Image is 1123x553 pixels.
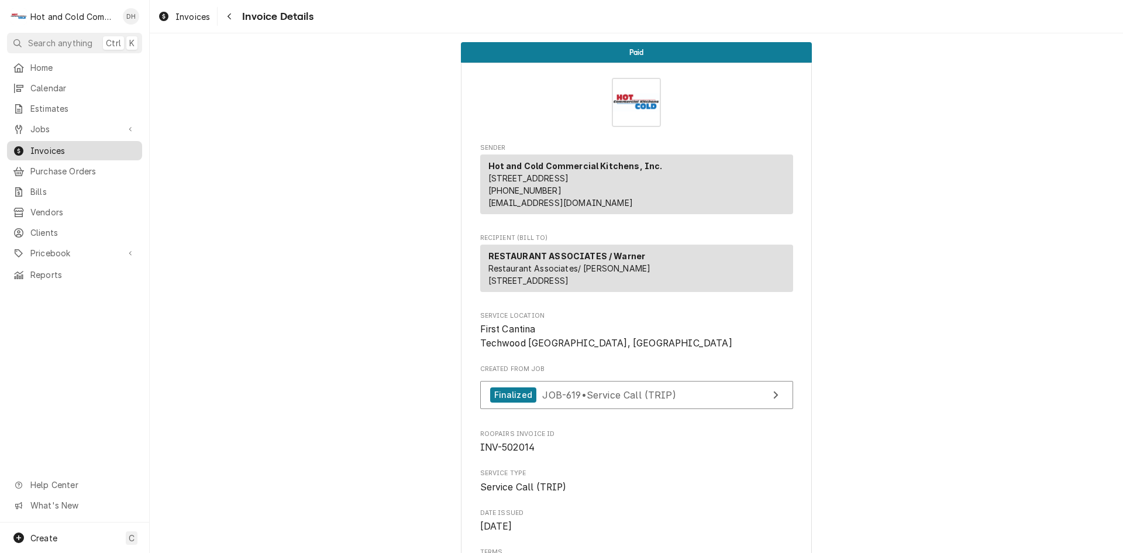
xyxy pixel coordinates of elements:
[480,143,793,219] div: Invoice Sender
[11,8,27,25] div: Hot and Cold Commercial Kitchens, Inc.'s Avatar
[480,311,793,351] div: Service Location
[11,8,27,25] div: H
[629,49,644,56] span: Paid
[480,480,793,494] span: Service Type
[123,8,139,25] div: DH
[488,263,651,286] span: Restaurant Associates/ [PERSON_NAME] [STREET_ADDRESS]
[153,7,215,26] a: Invoices
[488,173,569,183] span: [STREET_ADDRESS]
[30,11,116,23] div: Hot and Cold Commercial Kitchens, Inc.
[30,479,135,491] span: Help Center
[175,11,210,23] span: Invoices
[28,37,92,49] span: Search anything
[612,78,661,127] img: Logo
[542,389,676,400] span: JOB-619 • Service Call (TRIP)
[480,365,793,415] div: Created From Job
[7,162,142,181] a: Purchase Orders
[106,37,121,49] span: Ctrl
[7,141,142,160] a: Invoices
[480,233,793,243] span: Recipient (Bill To)
[7,78,142,98] a: Calendar
[7,223,142,242] a: Clients
[30,226,136,239] span: Clients
[7,475,142,494] a: Go to Help Center
[480,430,793,455] div: Roopairs Invoice ID
[7,99,142,118] a: Estimates
[30,206,136,218] span: Vendors
[480,430,793,439] span: Roopairs Invoice ID
[490,387,536,403] div: Finalized
[480,233,793,297] div: Invoice Recipient
[7,243,142,263] a: Go to Pricebook
[480,441,793,455] span: Roopairs Invoice ID
[220,7,239,26] button: Navigate back
[480,469,793,478] span: Service Type
[480,154,793,219] div: Sender
[7,58,142,77] a: Home
[488,186,561,195] a: [PHONE_NUMBER]
[480,521,512,532] span: [DATE]
[7,33,142,53] button: Search anythingCtrlK
[480,324,732,349] span: First Cantina Techwood [GEOGRAPHIC_DATA], [GEOGRAPHIC_DATA]
[30,499,135,511] span: What's New
[480,245,793,297] div: Recipient (Bill To)
[480,442,535,453] span: INV-502014
[30,82,136,94] span: Calendar
[30,165,136,177] span: Purchase Orders
[30,145,136,157] span: Invoices
[480,154,793,214] div: Sender
[480,520,793,534] span: Date Issued
[239,9,313,25] span: Invoice Details
[7,202,142,222] a: Vendors
[7,119,142,139] a: Go to Jobs
[129,37,135,49] span: K
[488,198,633,208] a: [EMAIL_ADDRESS][DOMAIN_NAME]
[488,251,646,261] strong: RESTAURANT ASSOCIATES / Warner
[7,265,142,284] a: Reports
[480,381,793,410] a: View Job
[480,482,567,493] span: Service Call (TRIP)
[123,8,139,25] div: Daryl Harris's Avatar
[480,245,793,292] div: Recipient (Bill To)
[480,322,793,350] span: Service Location
[30,61,136,74] span: Home
[7,182,142,201] a: Bills
[480,365,793,374] span: Created From Job
[488,161,663,171] strong: Hot and Cold Commercial Kitchens, Inc.
[480,469,793,494] div: Service Type
[30,186,136,198] span: Bills
[30,533,57,543] span: Create
[480,509,793,534] div: Date Issued
[30,102,136,115] span: Estimates
[30,247,119,259] span: Pricebook
[461,42,812,63] div: Status
[480,143,793,153] span: Sender
[30,123,119,135] span: Jobs
[480,509,793,518] span: Date Issued
[30,269,136,281] span: Reports
[129,532,135,544] span: C
[480,311,793,321] span: Service Location
[7,496,142,515] a: Go to What's New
